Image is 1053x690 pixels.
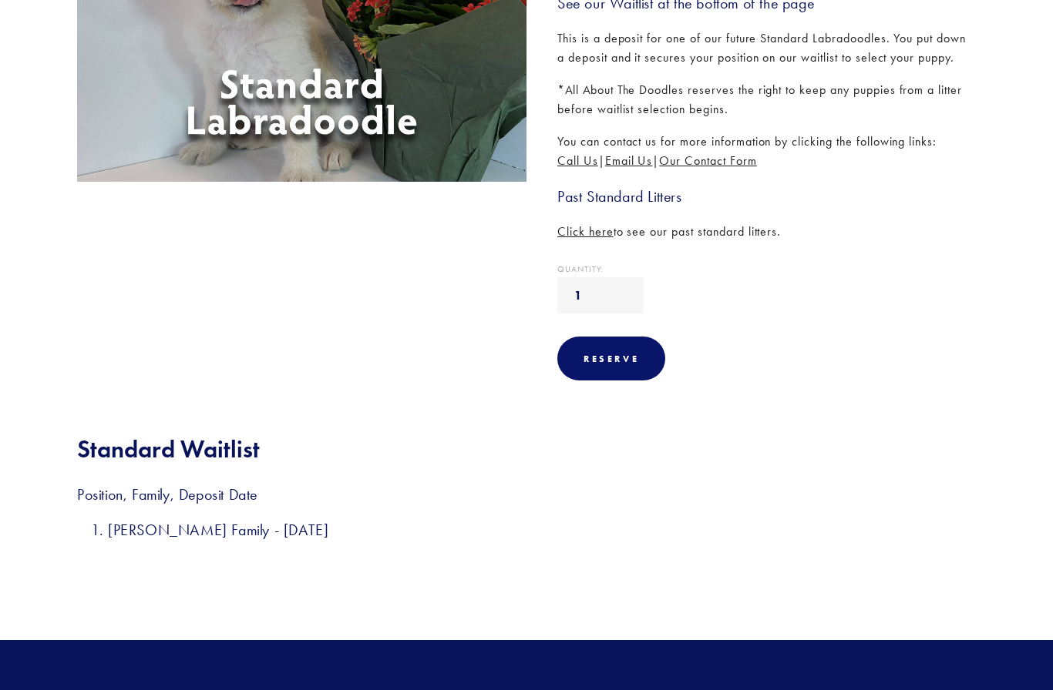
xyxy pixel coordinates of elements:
h2: Standard Waitlist [77,434,976,464]
h3: Past Standard Litters [557,186,976,206]
p: to see our past standard litters. [557,222,976,242]
h3: Position, Family, Deposit Date [77,484,976,504]
input: Quantity [557,277,644,313]
div: Quantity: [557,265,976,273]
div: Reserve [557,337,665,380]
a: Click here [557,224,614,239]
a: Call Us [557,153,598,168]
a: Our Contact Form [659,153,756,168]
p: *All About The Doodles reserves the right to keep any puppies from a litter before waitlist selec... [557,80,976,119]
h3: [PERSON_NAME] Family - [DATE] [108,520,976,540]
p: You can contact us for more information by clicking the following links: | | [557,132,976,171]
div: Reserve [584,353,639,364]
p: This is a deposit for one of our future Standard Labradoodles. You put down a deposit and it secu... [557,28,976,68]
a: Email Us [605,153,653,168]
